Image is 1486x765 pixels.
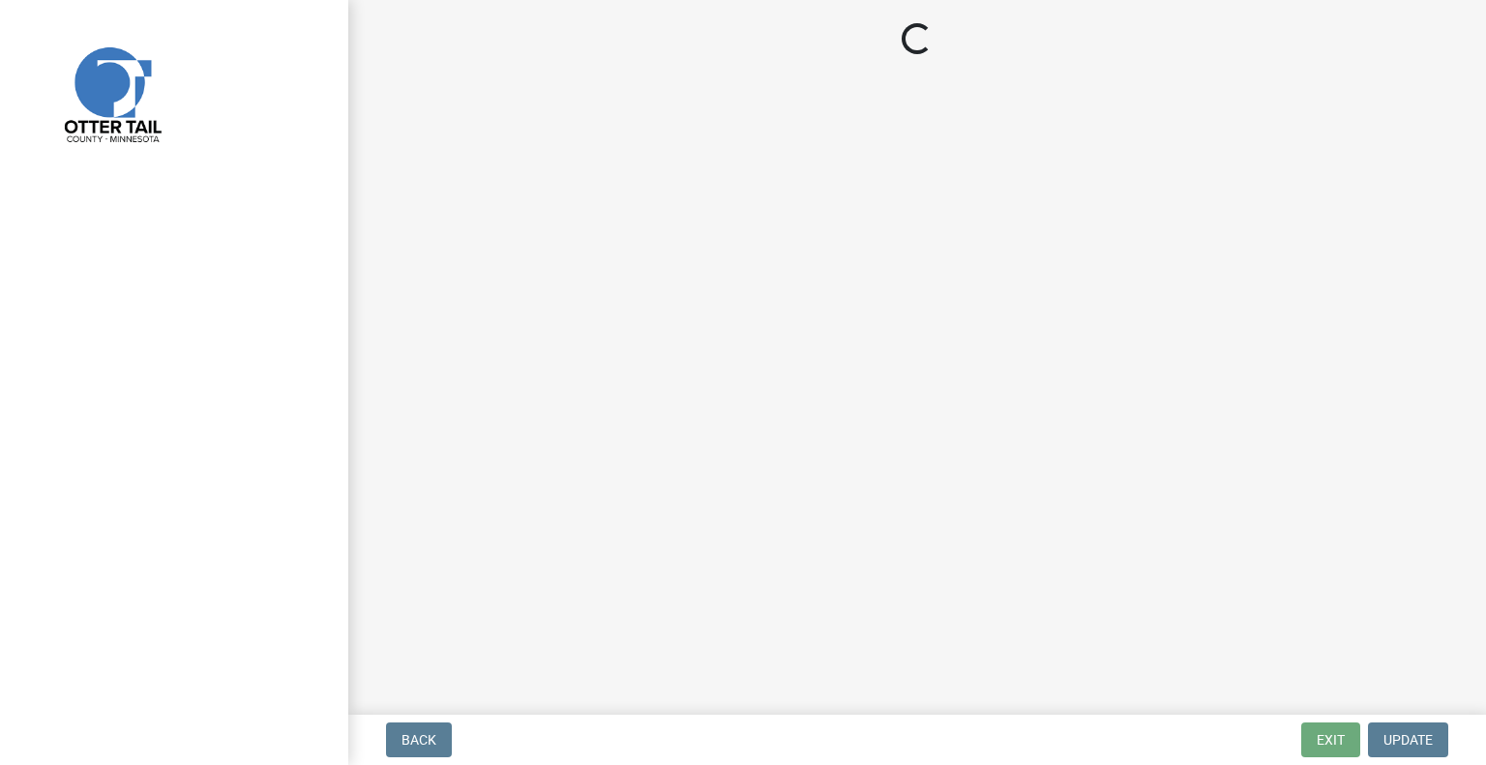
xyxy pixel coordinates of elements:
[1301,722,1360,757] button: Exit
[39,20,184,165] img: Otter Tail County, Minnesota
[401,732,436,748] span: Back
[386,722,452,757] button: Back
[1368,722,1448,757] button: Update
[1383,732,1433,748] span: Update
